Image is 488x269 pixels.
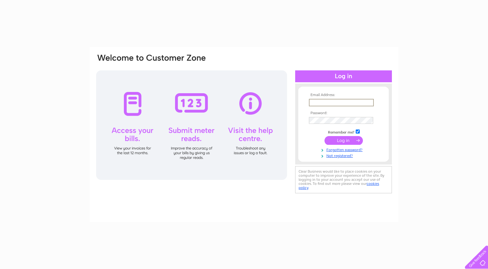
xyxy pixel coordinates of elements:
[299,181,379,190] a: cookies policy
[307,93,380,97] th: Email Address:
[307,129,380,135] td: Remember me?
[325,136,363,145] input: Submit
[309,146,380,152] a: Forgotten password?
[307,111,380,115] th: Password:
[295,166,392,193] div: Clear Business would like to place cookies on your computer to improve your experience of the sit...
[309,152,380,158] a: Not registered?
